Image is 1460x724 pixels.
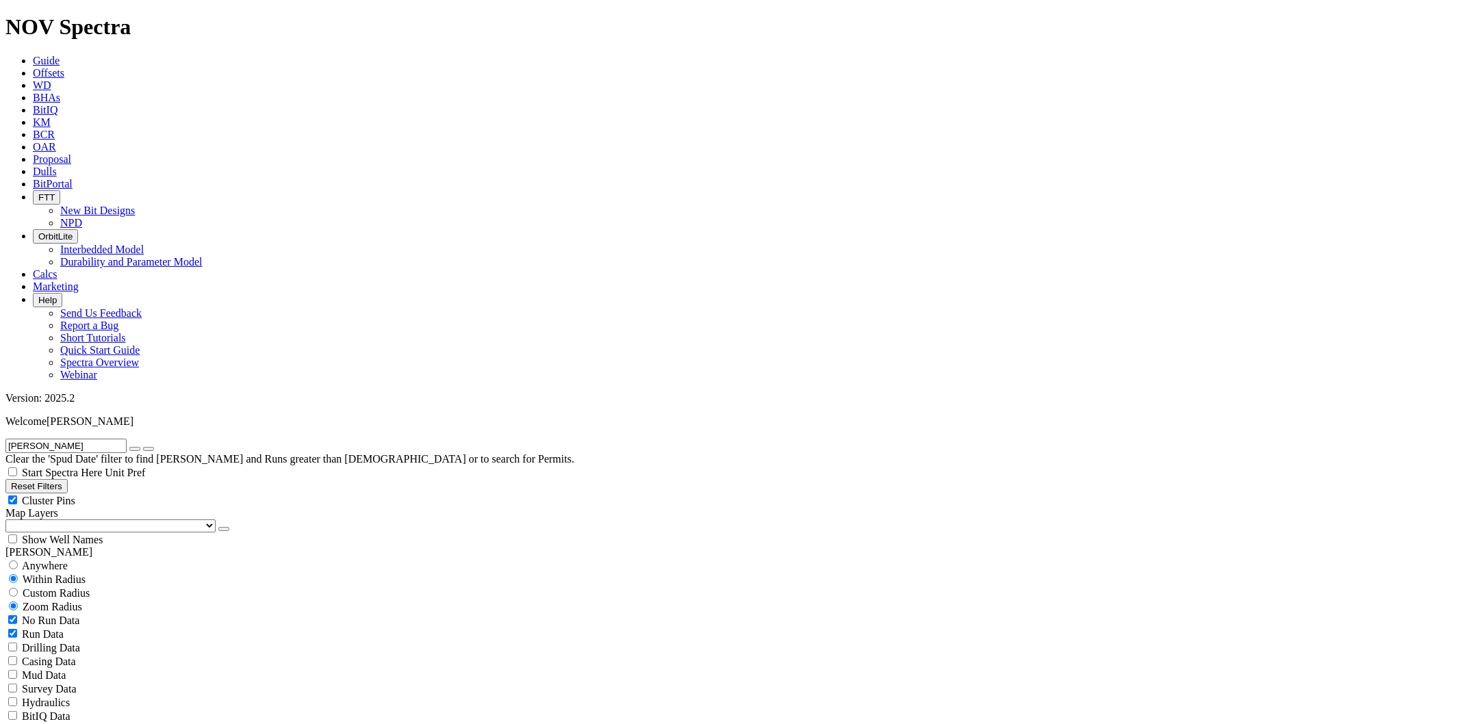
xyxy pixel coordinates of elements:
[33,190,60,205] button: FTT
[5,507,58,519] span: Map Layers
[33,79,51,91] a: WD
[60,205,135,216] a: New Bit Designs
[33,67,64,79] a: Offsets
[5,479,68,493] button: Reset Filters
[33,116,51,128] a: KM
[60,357,139,368] a: Spectra Overview
[33,55,60,66] a: Guide
[60,307,142,319] a: Send Us Feedback
[23,587,90,599] span: Custom Radius
[5,392,1455,404] div: Version: 2025.2
[22,495,75,506] span: Cluster Pins
[33,141,56,153] a: OAR
[60,244,144,255] a: Interbedded Model
[22,534,103,545] span: Show Well Names
[22,683,77,695] span: Survey Data
[60,344,140,356] a: Quick Start Guide
[22,628,64,640] span: Run Data
[38,231,73,242] span: OrbitLite
[60,217,82,229] a: NPD
[22,615,79,626] span: No Run Data
[22,697,70,708] span: Hydraulics
[38,295,57,305] span: Help
[23,601,82,612] span: Zoom Radius
[5,14,1455,40] h1: NOV Spectra
[105,467,145,478] span: Unit Pref
[33,129,55,140] a: BCR
[60,320,118,331] a: Report a Bug
[5,546,1455,558] div: [PERSON_NAME]
[33,293,62,307] button: Help
[5,415,1455,428] p: Welcome
[33,268,57,280] a: Calcs
[22,467,102,478] span: Start Spectra Here
[22,656,76,667] span: Casing Data
[33,229,78,244] button: OrbitLite
[8,467,17,476] input: Start Spectra Here
[38,192,55,203] span: FTT
[22,560,68,571] span: Anywhere
[33,166,57,177] a: Dulls
[60,256,203,268] a: Durability and Parameter Model
[33,104,57,116] a: BitIQ
[22,642,80,654] span: Drilling Data
[5,439,127,453] input: Search
[60,369,97,380] a: Webinar
[33,281,79,292] a: Marketing
[23,573,86,585] span: Within Radius
[5,453,574,465] span: Clear the 'Spud Date' filter to find [PERSON_NAME] and Runs greater than [DEMOGRAPHIC_DATA] or to...
[5,695,1455,709] filter-controls-checkbox: Hydraulics Analysis
[33,178,73,190] a: BitPortal
[47,415,133,427] span: [PERSON_NAME]
[22,669,66,681] span: Mud Data
[33,153,71,165] a: Proposal
[22,710,71,722] span: BitIQ Data
[33,92,60,103] a: BHAs
[60,332,126,344] a: Short Tutorials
